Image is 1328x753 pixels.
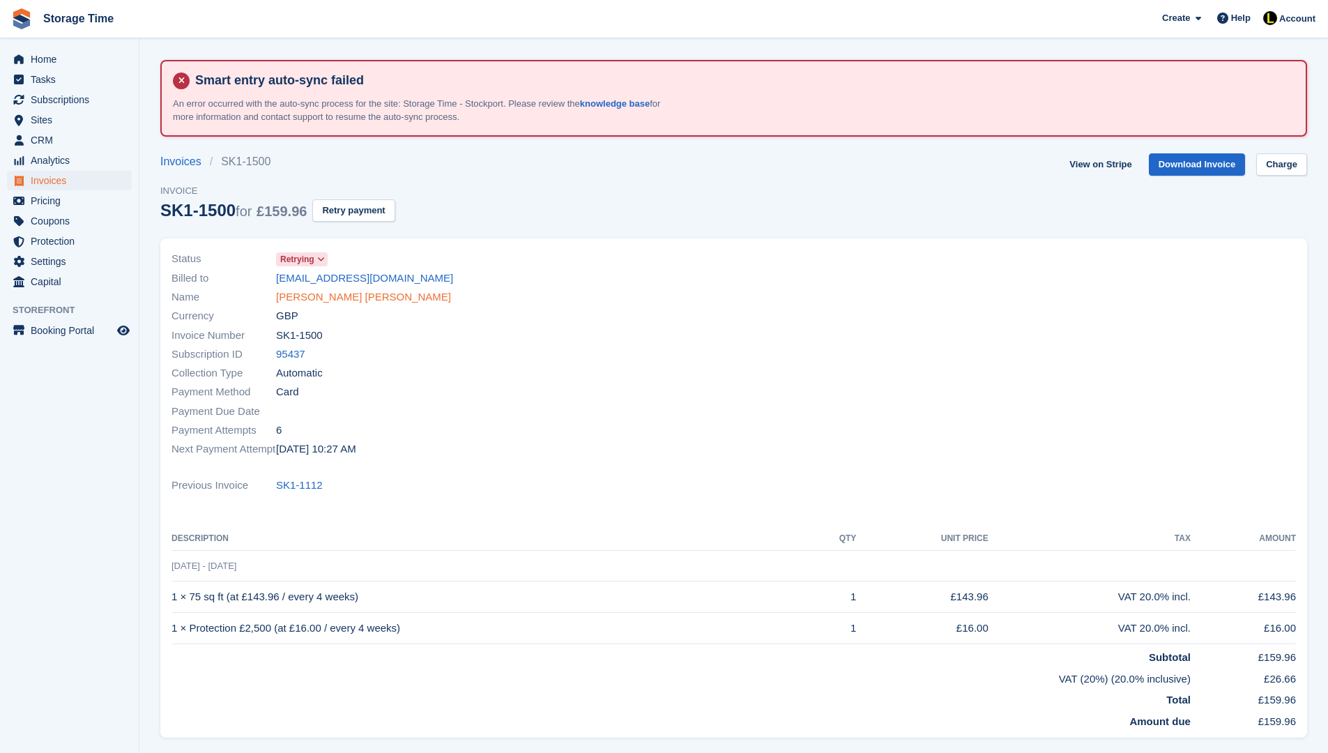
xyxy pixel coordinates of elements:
td: 1 [809,581,857,613]
a: Preview store [115,322,132,339]
span: Sites [31,110,114,130]
strong: Amount due [1129,715,1191,727]
a: menu [7,50,132,69]
span: Account [1279,12,1315,26]
th: Tax [989,528,1191,550]
a: menu [7,191,132,211]
a: Charge [1256,153,1307,176]
span: GBP [276,308,298,324]
th: QTY [809,528,857,550]
span: Tasks [31,70,114,89]
div: SK1-1500 [160,201,307,220]
img: stora-icon-8386f47178a22dfd0bd8f6a31ec36ba5ce8667c1dd55bd0f319d3a0aa187defe.svg [11,8,32,29]
span: 6 [276,423,282,439]
span: Create [1162,11,1190,25]
a: Storage Time [38,7,119,30]
span: Subscription ID [171,347,276,363]
nav: breadcrumbs [160,153,395,170]
span: Next Payment Attempt [171,441,276,457]
a: menu [7,171,132,190]
span: Capital [31,272,114,291]
span: Invoice [160,184,395,198]
span: Previous Invoice [171,478,276,494]
th: Unit Price [856,528,988,550]
time: 2025-08-23 09:27:09 UTC [276,441,356,457]
span: Subscriptions [31,90,114,109]
span: Billed to [171,271,276,287]
span: SK1-1500 [276,328,323,344]
span: Analytics [31,151,114,170]
td: £159.96 [1191,687,1296,708]
span: Home [31,50,114,69]
button: Retry payment [312,199,395,222]
a: menu [7,151,132,170]
a: knowledge base [580,98,650,109]
td: £159.96 [1191,708,1296,730]
span: Payment Attempts [171,423,276,439]
span: £159.96 [257,204,307,219]
td: £16.00 [1191,613,1296,644]
a: menu [7,252,132,271]
td: 1 [809,613,857,644]
a: menu [7,272,132,291]
div: VAT 20.0% incl. [989,589,1191,605]
strong: Total [1166,694,1191,706]
span: Retrying [280,253,314,266]
span: Collection Type [171,365,276,381]
a: menu [7,110,132,130]
a: menu [7,90,132,109]
a: View on Stripe [1064,153,1137,176]
td: 1 × Protection £2,500 (at £16.00 / every 4 weeks) [171,613,809,644]
td: £143.96 [1191,581,1296,613]
span: for [236,204,252,219]
a: Invoices [160,153,210,170]
span: Status [171,251,276,267]
a: menu [7,130,132,150]
img: Laaibah Sarwar [1263,11,1277,25]
td: £159.96 [1191,644,1296,666]
span: Invoices [31,171,114,190]
td: VAT (20%) (20.0% inclusive) [171,666,1191,687]
span: Invoice Number [171,328,276,344]
span: Settings [31,252,114,271]
a: Retrying [276,251,328,267]
strong: Subtotal [1149,651,1191,663]
p: An error occurred with the auto-sync process for the site: Storage Time - Stockport. Please revie... [173,97,661,124]
span: Booking Portal [31,321,114,340]
span: Currency [171,308,276,324]
span: Pricing [31,191,114,211]
span: Coupons [31,211,114,231]
span: Automatic [276,365,323,381]
a: menu [7,211,132,231]
div: VAT 20.0% incl. [989,621,1191,637]
a: menu [7,70,132,89]
th: Description [171,528,809,550]
a: 95437 [276,347,305,363]
a: menu [7,231,132,251]
a: [PERSON_NAME] [PERSON_NAME] [276,289,451,305]
span: Storefront [13,303,139,317]
span: CRM [31,130,114,150]
span: Help [1231,11,1251,25]
h4: Smart entry auto-sync failed [190,73,1295,89]
td: 1 × 75 sq ft (at £143.96 / every 4 weeks) [171,581,809,613]
a: menu [7,321,132,340]
span: Card [276,384,299,400]
span: Payment Due Date [171,404,276,420]
td: £26.66 [1191,666,1296,687]
span: [DATE] - [DATE] [171,561,236,571]
th: Amount [1191,528,1296,550]
a: [EMAIL_ADDRESS][DOMAIN_NAME] [276,271,453,287]
span: Protection [31,231,114,251]
td: £16.00 [856,613,988,644]
span: Name [171,289,276,305]
a: Download Invoice [1149,153,1246,176]
td: £143.96 [856,581,988,613]
span: Payment Method [171,384,276,400]
a: SK1-1112 [276,478,323,494]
